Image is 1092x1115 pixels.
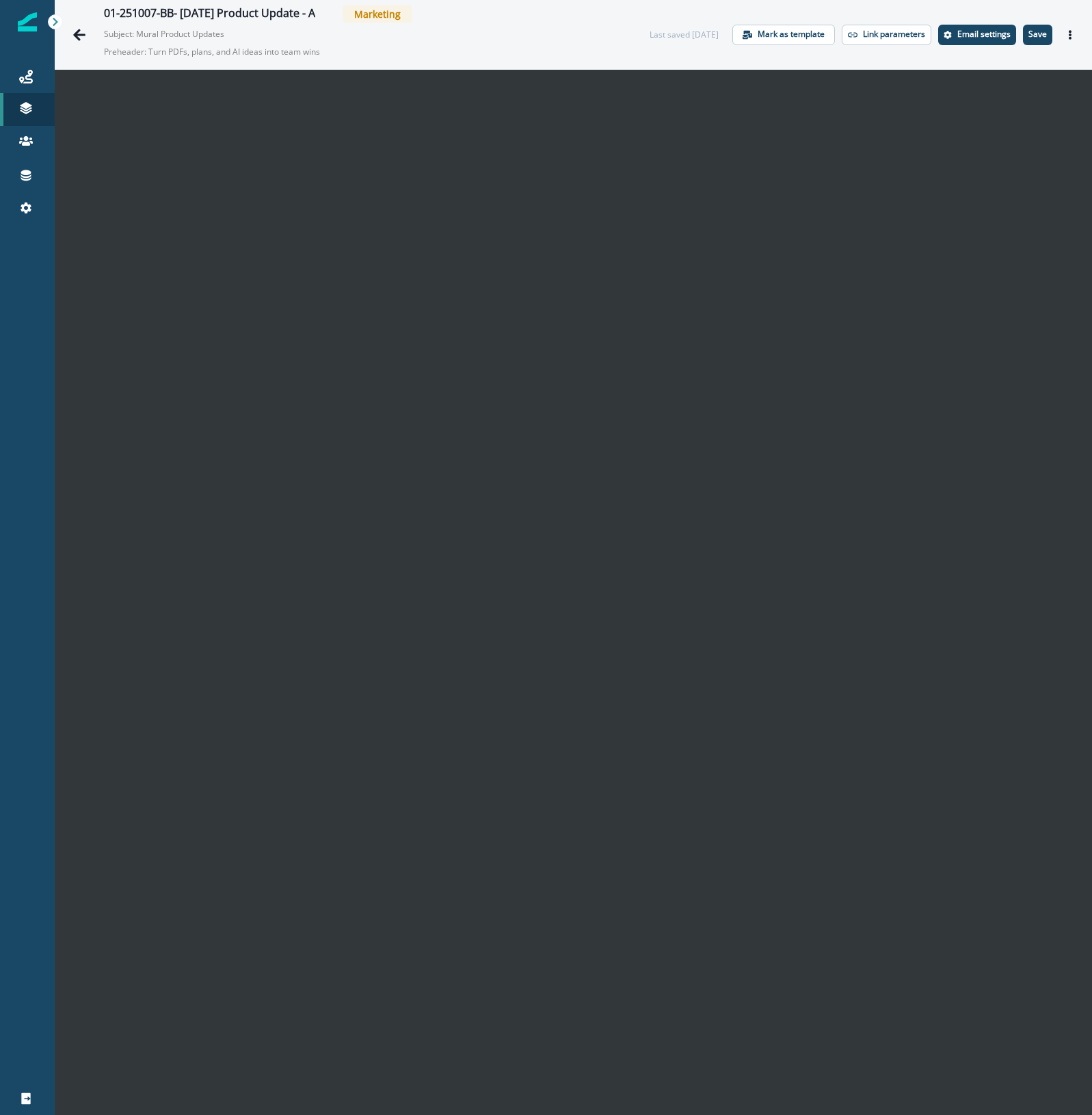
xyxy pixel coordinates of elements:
button: Mark as template [732,25,835,45]
button: Save [1023,25,1052,45]
div: Last saved [DATE] [650,29,719,41]
img: Inflection [18,12,37,31]
span: Marketing [343,5,412,23]
div: 01-251007-BB- [DATE] Product Update - A [104,7,315,22]
button: Settings [938,25,1016,45]
p: Preheader: Turn PDFs, plans, and AI ideas into team wins [104,40,446,64]
p: Email settings [957,29,1011,39]
button: Link parameters [842,25,931,45]
p: Subject: Mural Product Updates [104,23,241,40]
p: Link parameters [863,29,925,39]
button: Go back [66,21,93,49]
button: Actions [1059,25,1081,45]
p: Mark as template [758,29,825,39]
p: Save [1028,29,1047,39]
